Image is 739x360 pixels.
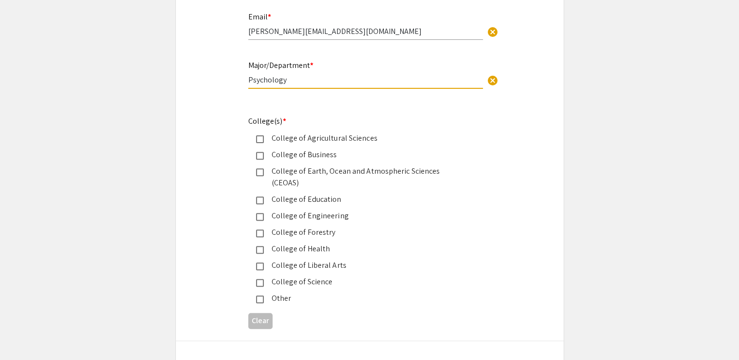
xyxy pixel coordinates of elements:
[248,75,483,85] input: Type Here
[7,316,41,353] iframe: Chat
[248,313,273,329] button: Clear
[248,12,271,22] mat-label: Email
[264,243,468,255] div: College of Health
[264,194,468,205] div: College of Education
[264,260,468,271] div: College of Liberal Arts
[483,22,502,41] button: Clear
[248,60,313,70] mat-label: Major/Department
[264,149,468,161] div: College of Business
[248,26,483,36] input: Type Here
[487,75,498,86] span: cancel
[248,116,286,126] mat-label: College(s)
[264,165,468,189] div: College of Earth, Ocean and Atmospheric Sciences (CEOAS)
[264,227,468,238] div: College of Forestry
[264,293,468,304] div: Other
[264,132,468,144] div: College of Agricultural Sciences
[264,276,468,288] div: College of Science
[483,70,502,90] button: Clear
[264,210,468,222] div: College of Engineering
[487,26,498,38] span: cancel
